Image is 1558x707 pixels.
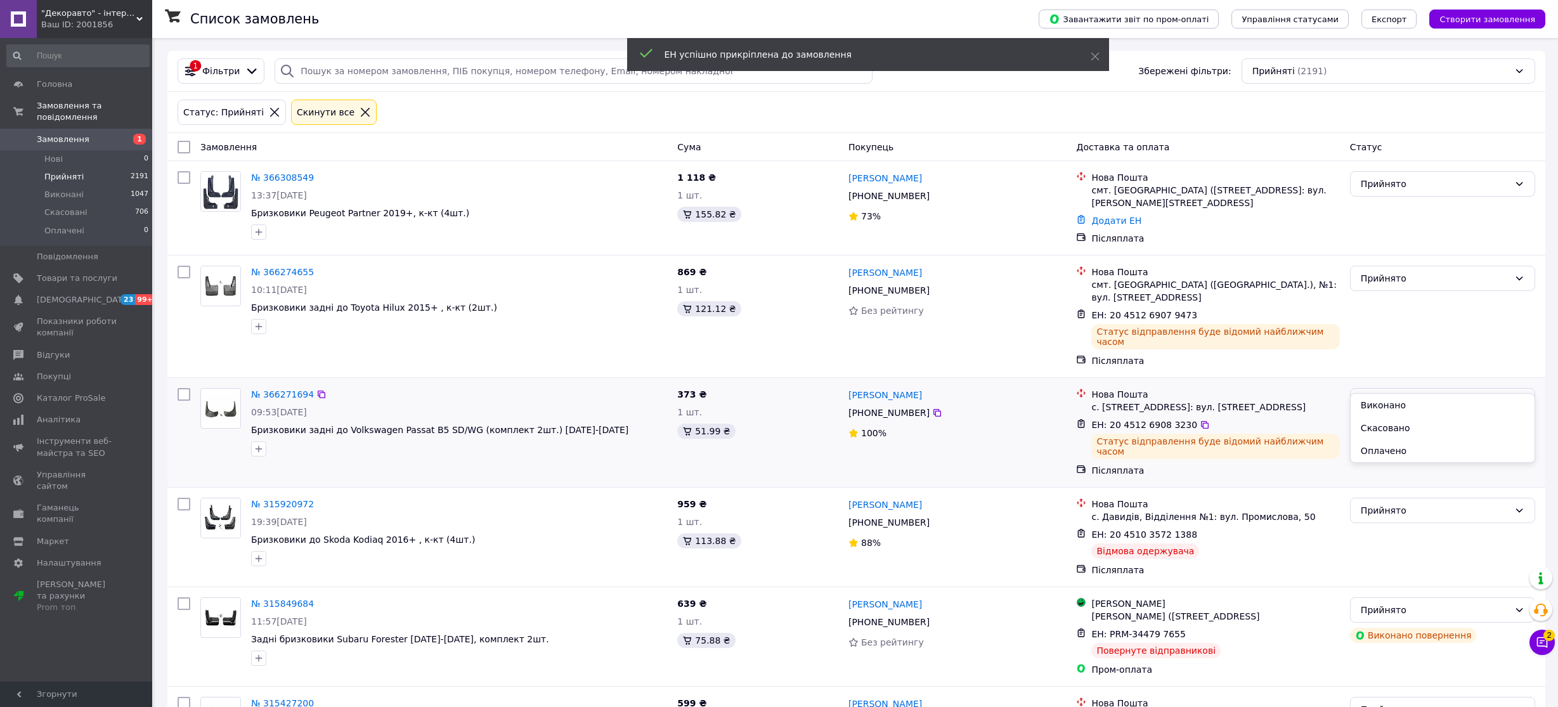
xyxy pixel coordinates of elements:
span: 23 [120,294,135,305]
span: 959 ₴ [677,499,706,509]
div: [PHONE_NUMBER] [846,187,932,205]
span: Без рейтингу [861,637,924,647]
span: Налаштування [37,557,101,569]
span: Нові [44,153,63,165]
div: Prom топ [37,602,117,613]
button: Управління статусами [1231,10,1349,29]
img: Фото товару [201,503,240,533]
div: 75.88 ₴ [677,633,735,648]
a: [PERSON_NAME] [848,598,922,611]
span: Збережені фільтри: [1138,65,1231,77]
li: Скасовано [1351,417,1535,439]
span: 1 шт. [677,190,702,200]
span: 100% [861,428,886,438]
a: [PERSON_NAME] [848,266,922,279]
a: Фото товару [200,498,241,538]
span: "Декоравто" - інтернет магазин тюнінгу для авто [41,8,136,19]
span: 1 шт. [677,517,702,527]
span: 19:39[DATE] [251,517,307,527]
div: ЕН успішно прикріплена до замовлення [665,48,1059,61]
span: 88% [861,538,881,548]
a: № 315920972 [251,499,314,509]
a: Бризковики задні до Volkswagen Passat B5 SD/WG (комплект 2шт.) [DATE]-[DATE] [251,425,628,435]
span: Експорт [1372,15,1407,24]
span: Аналітика [37,414,81,425]
div: 121.12 ₴ [677,301,741,316]
div: [PHONE_NUMBER] [846,282,932,299]
div: Cкинути все [294,105,357,119]
span: 1 шт. [677,407,702,417]
li: Оплачено [1351,439,1535,462]
span: 639 ₴ [677,599,706,609]
div: Прийнято [1361,603,1509,617]
div: Ваш ID: 2001856 [41,19,152,30]
span: Товари та послуги [37,273,117,284]
div: Статус відправлення буде відомий найближчим часом [1091,324,1339,349]
div: 113.88 ₴ [677,533,741,548]
a: Створити замовлення [1417,13,1545,23]
span: 99+ [135,294,156,305]
span: 11:57[DATE] [251,616,307,626]
a: Бризковики Peugeot Partner 2019+, к-кт (4шт.) [251,208,469,218]
span: Завантажити звіт по пром-оплаті [1049,13,1209,25]
button: Створити замовлення [1429,10,1545,29]
span: Cума [677,142,701,152]
span: Замовлення та повідомлення [37,100,152,123]
span: 706 [135,207,148,218]
span: Покупець [848,142,893,152]
span: ЕН: 20 4512 6908 3230 [1091,420,1197,430]
span: Показники роботи компанії [37,316,117,339]
a: № 315849684 [251,599,314,609]
div: [PHONE_NUMBER] [846,514,932,531]
a: Фото товару [200,388,241,429]
img: Фото товару [201,271,240,301]
div: Нова Пошта [1091,171,1339,184]
span: 1 шт. [677,285,702,295]
div: с. Давидів, Відділення №1: вул. Промислова, 50 [1091,510,1339,523]
span: Прийняті [44,171,84,183]
div: 155.82 ₴ [677,207,741,222]
span: Замовлення [37,134,89,145]
div: Нова Пошта [1091,266,1339,278]
span: 373 ₴ [677,389,706,399]
span: 0 [144,153,148,165]
span: 13:37[DATE] [251,190,307,200]
a: Бризковики до Skoda Kodiaq 2016+ , к-кт (4шт.) [251,535,475,545]
h1: Список замовлень [190,11,319,27]
span: Покупці [37,371,71,382]
a: Фото товару [200,171,241,212]
span: Замовлення [200,142,257,152]
div: [PERSON_NAME] [1091,597,1339,610]
a: [PERSON_NAME] [848,389,922,401]
div: Виконано повернення [1350,628,1477,643]
span: Каталог ProSale [37,392,105,404]
span: Задні бризковики Subaru Forester [DATE]-[DATE], комплект 2шт. [251,634,549,644]
div: Повернуте відправникові [1091,643,1221,658]
span: Скасовані [44,207,88,218]
span: 0 [144,225,148,237]
div: Пром-оплата [1091,663,1339,676]
a: Фото товару [200,597,241,638]
span: 73% [861,211,881,221]
a: Бризковики задні до Toyota Hilux 2015+ , к-кт (2шт.) [251,302,497,313]
span: Управління сайтом [37,469,117,492]
div: смт. [GEOGRAPHIC_DATA] ([STREET_ADDRESS]: вул. [PERSON_NAME][STREET_ADDRESS] [1091,184,1339,209]
input: Пошук за номером замовлення, ПІБ покупця, номером телефону, Email, номером накладної [275,58,873,84]
div: Прийнято [1361,503,1509,517]
span: 1 118 ₴ [677,172,716,183]
span: 1047 [131,189,148,200]
a: Додати ЕН [1091,216,1141,226]
span: ЕН: PRM-34479 7655 [1091,629,1185,639]
div: с. [STREET_ADDRESS]: вул. [STREET_ADDRESS] [1091,401,1339,413]
a: № 366271694 [251,389,314,399]
div: Статус відправлення буде відомий найближчим часом [1091,434,1339,459]
span: 09:53[DATE] [251,407,307,417]
span: Повідомлення [37,251,98,263]
span: Оплачені [44,225,84,237]
div: Статус: Прийняті [181,105,266,119]
div: Прийнято [1361,271,1509,285]
span: 2 [1543,627,1555,639]
span: Без рейтингу [861,306,924,316]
